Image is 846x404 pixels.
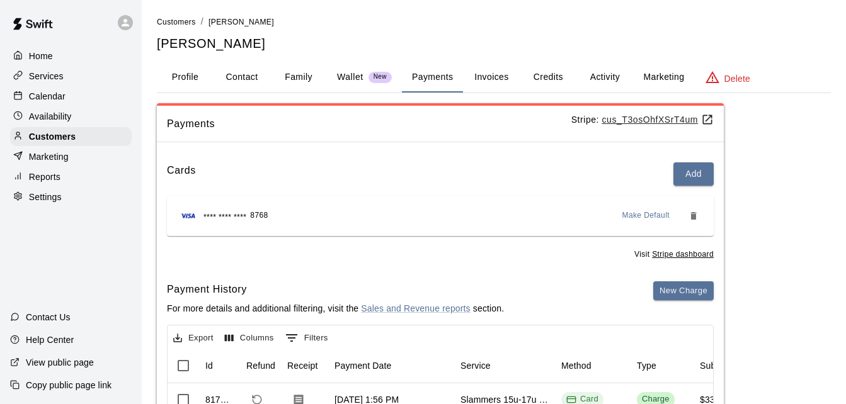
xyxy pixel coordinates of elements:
p: Marketing [29,150,69,163]
p: For more details and additional filtering, visit the section. [167,302,504,315]
button: Profile [157,62,214,93]
div: Id [199,348,240,383]
span: 8768 [250,210,268,222]
p: Help Center [26,334,74,346]
p: Calendar [29,90,66,103]
a: Reports [10,167,132,186]
a: Sales and Revenue reports [361,303,470,313]
img: Credit card brand logo [177,210,200,222]
button: Marketing [633,62,694,93]
p: Home [29,50,53,62]
div: Subtotal [700,348,733,383]
div: Receipt [281,348,328,383]
button: Select columns [222,328,277,348]
a: Marketing [10,147,132,166]
a: Settings [10,188,132,206]
p: Contact Us [26,311,71,323]
div: Subtotal [694,348,757,383]
p: Delete [724,72,750,85]
div: Service [454,348,555,383]
a: Services [10,67,132,86]
a: cus_T3osOhfXSrT4um [602,115,714,125]
div: Method [561,348,592,383]
button: Activity [576,62,633,93]
p: Settings [29,191,62,203]
div: Id [205,348,213,383]
button: Family [270,62,327,93]
p: Copy public page link [26,379,111,391]
p: Reports [29,171,60,183]
button: Credits [520,62,576,93]
button: Show filters [282,328,331,348]
div: basic tabs example [157,62,831,93]
span: Payments [167,116,571,132]
span: Make Default [622,210,670,222]
div: Service [460,348,491,383]
button: Payments [402,62,463,93]
h5: [PERSON_NAME] [157,35,831,52]
span: Customers [157,18,196,26]
a: Customers [10,127,132,146]
li: / [201,15,203,28]
p: Services [29,70,64,82]
div: Payment Date [334,348,392,383]
div: Method [555,348,631,383]
button: Invoices [463,62,520,93]
p: Wallet [337,70,363,84]
button: Export [170,328,217,348]
div: Type [637,348,656,383]
button: Contact [214,62,270,93]
h6: Payment History [167,281,504,298]
a: Availability [10,107,132,126]
nav: breadcrumb [157,15,831,29]
a: Home [10,47,132,65]
span: Visit [634,249,714,261]
p: View public page [26,356,94,369]
p: Customers [29,130,76,143]
button: Remove [683,206,704,226]
button: Make Default [617,206,675,226]
h6: Cards [167,162,196,186]
div: Payment Date [328,348,454,383]
div: Refund [246,348,275,383]
div: Refund [240,348,281,383]
div: Receipt [287,348,318,383]
p: Stripe: [571,113,714,126]
span: [PERSON_NAME] [209,18,274,26]
span: New [369,73,392,81]
a: Customers [157,16,196,26]
button: New Charge [653,281,714,301]
button: Add [673,162,714,186]
div: Type [631,348,694,383]
a: Calendar [10,87,132,106]
p: Availability [29,110,72,123]
a: Stripe dashboard [652,250,714,259]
